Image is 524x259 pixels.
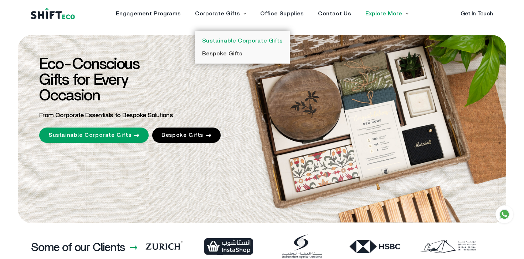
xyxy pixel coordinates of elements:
a: Explore More [365,11,402,16]
a: Sustainable Corporate Gifts [39,128,149,143]
a: Contact Us [318,11,351,16]
a: Bespoke Gifts [202,51,242,56]
a: Bespoke Gifts [152,128,221,143]
img: Frame_5767.webp [148,234,221,259]
img: Frame_34.webp [294,234,367,259]
h3: Some of our Clients [31,242,125,253]
a: Engagement Programs [116,11,181,16]
a: Sustainable Corporate Gifts [202,38,283,44]
span: From Corporate Essentials to Bespoke Solutions [39,112,173,119]
img: Environment_Agency.abu_dhabi.webp [221,234,294,259]
a: Get In Touch [461,11,493,16]
a: Corporate Gifts [195,11,240,16]
a: Office Supplies [260,11,304,16]
img: JA-RESORTS.webp [440,234,513,259]
img: Frame_61.webp [367,234,440,259]
span: Eco-Conscious Gifts for Every Occasion [39,56,139,104]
